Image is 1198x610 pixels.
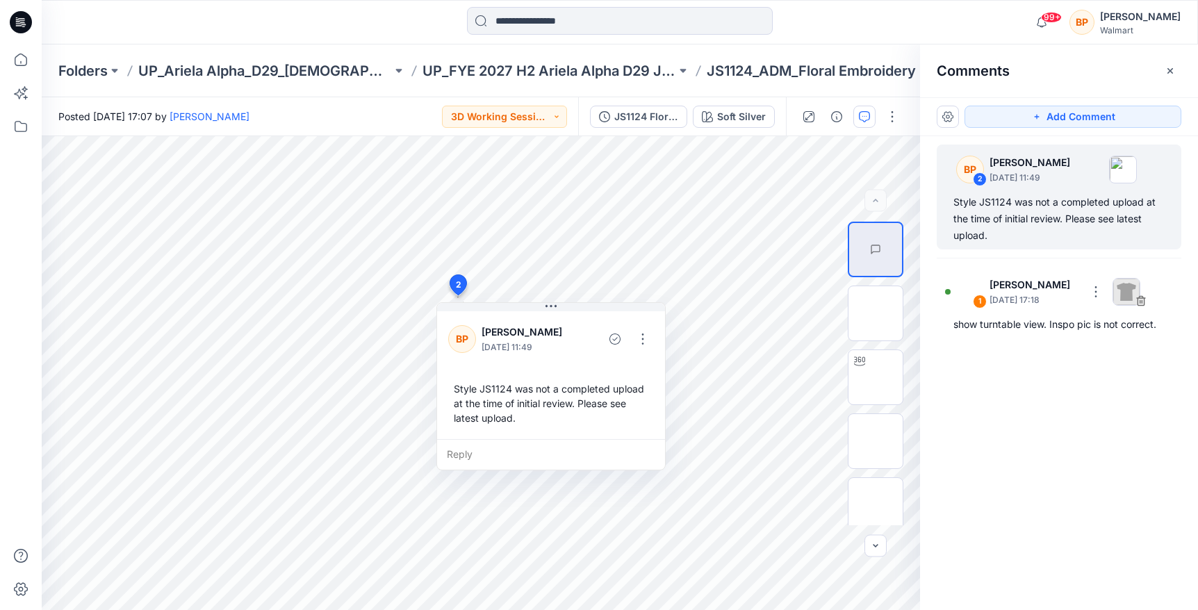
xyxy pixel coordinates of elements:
h2: Comments [937,63,1010,79]
div: BP [448,325,476,353]
div: 1 [973,295,987,308]
span: Posted [DATE] 17:07 by [58,109,249,124]
span: 99+ [1041,12,1062,23]
img: Jennifer Yerkes [956,278,984,306]
a: UP_FYE 2027 H2 Ariela Alpha D29 Joyspun Bras [422,61,676,81]
div: Walmart [1100,25,1181,35]
p: [PERSON_NAME] [990,154,1070,171]
p: [DATE] 11:49 [990,171,1070,185]
div: BP [956,156,984,183]
div: Style JS1124 was not a completed upload at the time of initial review. Please see latest upload. [448,376,654,431]
p: [PERSON_NAME] [482,324,573,340]
p: JS1124_ADM_Floral Embroidery Demi High Apex [707,61,960,81]
div: 2 [973,172,987,186]
p: [DATE] 17:18 [990,293,1079,307]
div: [PERSON_NAME] [1100,8,1181,25]
p: [DATE] 11:49 [482,340,573,354]
button: Soft Silver [693,106,775,128]
a: Folders [58,61,108,81]
button: JS1124 Floral Embroidery Demi High Apex First Colorway [590,106,687,128]
p: [PERSON_NAME] [990,277,1079,293]
div: JS1124 Floral Embroidery Demi High Apex First Colorway [614,109,678,124]
div: show turntable view. Inspo pic is not correct. [953,316,1165,333]
div: Reply [437,439,665,470]
button: Add Comment [965,106,1181,128]
a: [PERSON_NAME] [170,110,249,122]
button: Details [826,106,848,128]
div: Style JS1124 was not a completed upload at the time of initial review. Please see latest upload. [953,194,1165,244]
div: BP [1069,10,1094,35]
div: Soft Silver [717,109,766,124]
span: 2 [456,279,461,291]
a: UP_Ariela Alpha_D29_[DEMOGRAPHIC_DATA] Intimates - Joyspun [138,61,392,81]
